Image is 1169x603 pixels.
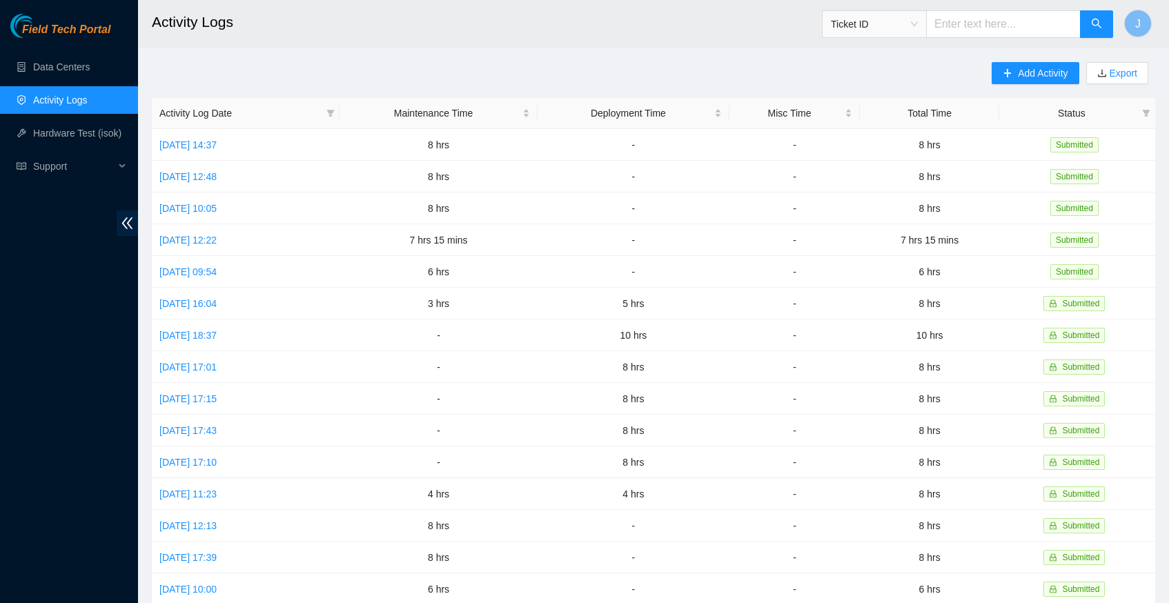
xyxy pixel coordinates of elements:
[1062,489,1099,499] span: Submitted
[159,488,217,500] a: [DATE] 11:23
[1135,15,1141,32] span: J
[17,161,26,171] span: read
[1062,394,1099,404] span: Submitted
[10,25,110,43] a: Akamai TechnologiesField Tech Portal
[340,319,538,351] td: -
[340,224,538,256] td: 7 hrs 15 mins
[340,415,538,446] td: -
[860,129,999,161] td: 8 hrs
[860,319,999,351] td: 10 hrs
[860,192,999,224] td: 8 hrs
[860,224,999,256] td: 7 hrs 15 mins
[538,510,729,542] td: -
[159,393,217,404] a: [DATE] 17:15
[1049,331,1057,339] span: lock
[324,103,337,123] span: filter
[1124,10,1152,37] button: J
[1018,66,1068,81] span: Add Activity
[729,224,861,256] td: -
[538,415,729,446] td: 8 hrs
[1086,62,1148,84] button: downloadExport
[33,152,115,180] span: Support
[1049,395,1057,403] span: lock
[159,425,217,436] a: [DATE] 17:43
[22,23,110,37] span: Field Tech Portal
[33,95,88,106] a: Activity Logs
[1062,521,1099,531] span: Submitted
[538,351,729,383] td: 8 hrs
[860,256,999,288] td: 6 hrs
[729,319,861,351] td: -
[159,106,321,121] span: Activity Log Date
[1050,201,1099,216] span: Submitted
[159,584,217,595] a: [DATE] 10:00
[159,552,217,563] a: [DATE] 17:39
[1062,330,1099,340] span: Submitted
[1049,363,1057,371] span: lock
[538,288,729,319] td: 5 hrs
[1139,103,1153,123] span: filter
[1050,233,1099,248] span: Submitted
[1007,106,1137,121] span: Status
[729,256,861,288] td: -
[1080,10,1113,38] button: search
[340,446,538,478] td: -
[159,457,217,468] a: [DATE] 17:10
[538,224,729,256] td: -
[33,128,121,139] a: Hardware Test (isok)
[1049,426,1057,435] span: lock
[729,351,861,383] td: -
[926,10,1081,38] input: Enter text here...
[1062,426,1099,435] span: Submitted
[538,192,729,224] td: -
[1062,457,1099,467] span: Submitted
[159,298,217,309] a: [DATE] 16:04
[10,14,70,38] img: Akamai Technologies
[860,288,999,319] td: 8 hrs
[538,129,729,161] td: -
[340,256,538,288] td: 6 hrs
[860,478,999,510] td: 8 hrs
[1049,490,1057,498] span: lock
[729,478,861,510] td: -
[1050,137,1099,152] span: Submitted
[831,14,918,34] span: Ticket ID
[860,542,999,573] td: 8 hrs
[159,203,217,214] a: [DATE] 10:05
[729,383,861,415] td: -
[729,129,861,161] td: -
[538,478,729,510] td: 4 hrs
[729,161,861,192] td: -
[326,109,335,117] span: filter
[340,288,538,319] td: 3 hrs
[159,139,217,150] a: [DATE] 14:37
[1050,169,1099,184] span: Submitted
[340,129,538,161] td: 8 hrs
[729,542,861,573] td: -
[159,330,217,341] a: [DATE] 18:37
[729,192,861,224] td: -
[1003,68,1012,79] span: plus
[159,362,217,373] a: [DATE] 17:01
[1142,109,1150,117] span: filter
[1062,299,1099,308] span: Submitted
[340,542,538,573] td: 8 hrs
[1049,585,1057,593] span: lock
[729,446,861,478] td: -
[860,383,999,415] td: 8 hrs
[992,62,1079,84] button: plusAdd Activity
[159,171,217,182] a: [DATE] 12:48
[340,192,538,224] td: 8 hrs
[1097,68,1107,79] span: download
[159,266,217,277] a: [DATE] 09:54
[1049,299,1057,308] span: lock
[729,288,861,319] td: -
[860,351,999,383] td: 8 hrs
[538,161,729,192] td: -
[538,383,729,415] td: 8 hrs
[538,319,729,351] td: 10 hrs
[159,520,217,531] a: [DATE] 12:13
[860,510,999,542] td: 8 hrs
[340,478,538,510] td: 4 hrs
[340,383,538,415] td: -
